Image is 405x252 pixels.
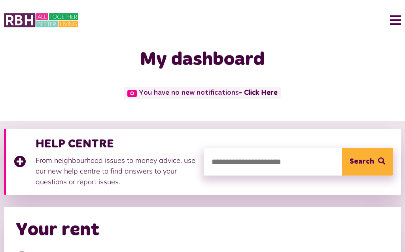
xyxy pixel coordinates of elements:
h2: Your rent [16,219,99,242]
p: From neighbourhood issues to money advice, use our new help centre to find answers to your questi... [36,155,196,187]
button: Search [342,148,393,176]
h1: My dashboard [38,48,367,71]
a: - Click Here [239,90,278,97]
span: 0 [127,90,137,97]
span: You have no new notifications [124,87,281,99]
h3: HELP CENTRE [36,137,196,151]
span: Search [350,148,374,176]
img: MyRBH [4,12,78,29]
